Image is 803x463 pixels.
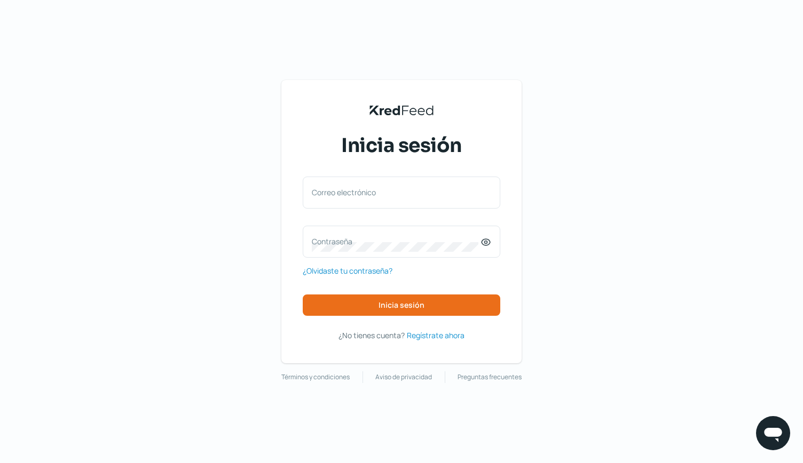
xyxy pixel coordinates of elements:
[338,330,405,340] span: ¿No tienes cuenta?
[281,371,350,383] a: Términos y condiciones
[303,264,392,277] a: ¿Olvidaste tu contraseña?
[303,294,500,316] button: Inicia sesión
[341,132,462,159] span: Inicia sesión
[458,371,522,383] a: Preguntas frecuentes
[312,187,481,197] label: Correo electrónico
[762,422,784,444] img: chatIcon
[407,329,465,342] a: Regístrate ahora
[375,371,432,383] a: Aviso de privacidad
[379,301,424,309] span: Inicia sesión
[312,236,481,246] label: Contraseña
